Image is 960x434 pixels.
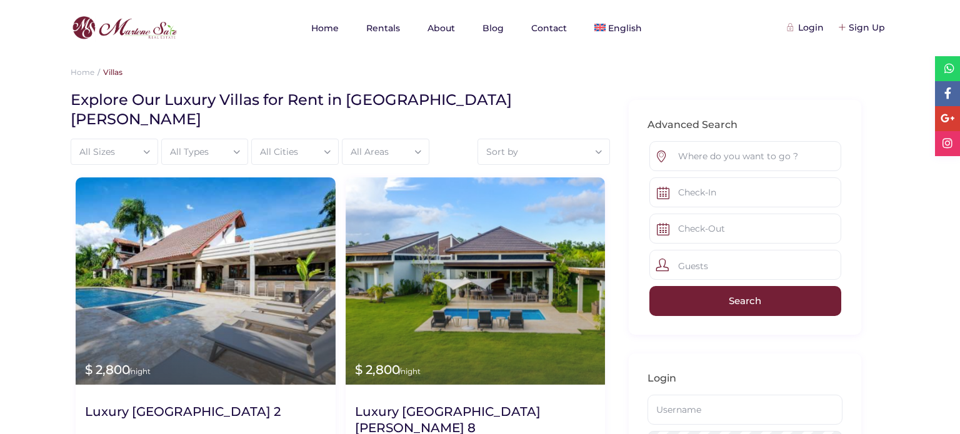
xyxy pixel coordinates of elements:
[69,13,180,43] img: logo
[649,141,841,171] input: Where do you want to go ?
[85,403,281,429] a: Luxury [GEOGRAPHIC_DATA] 2
[129,367,151,376] span: /night
[399,367,421,376] span: /night
[484,139,603,164] div: Sort by
[71,90,601,129] h1: Explore Our Luxury Villas for Rent in [GEOGRAPHIC_DATA][PERSON_NAME]
[346,177,606,385] img: Luxury Villa Cañas 8
[85,403,281,420] h2: Luxury [GEOGRAPHIC_DATA] 2
[839,21,885,34] div: Sign Up
[608,22,642,34] span: English
[94,67,122,77] li: Villas
[349,139,422,164] div: All Areas
[649,214,841,244] input: Check-Out
[85,362,151,377] span: $ 2,800
[649,177,841,207] input: Check-In
[647,119,842,132] h2: Advanced Search
[258,139,332,164] div: All Cities
[649,250,841,280] div: Guests
[647,395,842,425] input: Username
[649,286,841,316] input: Search
[77,139,151,164] div: All Sizes
[647,372,842,385] h3: Login
[168,139,242,164] div: All Types
[71,67,94,77] a: Home
[76,177,336,385] img: Luxury Villa Colinas 2
[355,362,421,377] span: $ 2,800
[789,21,824,34] div: Login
